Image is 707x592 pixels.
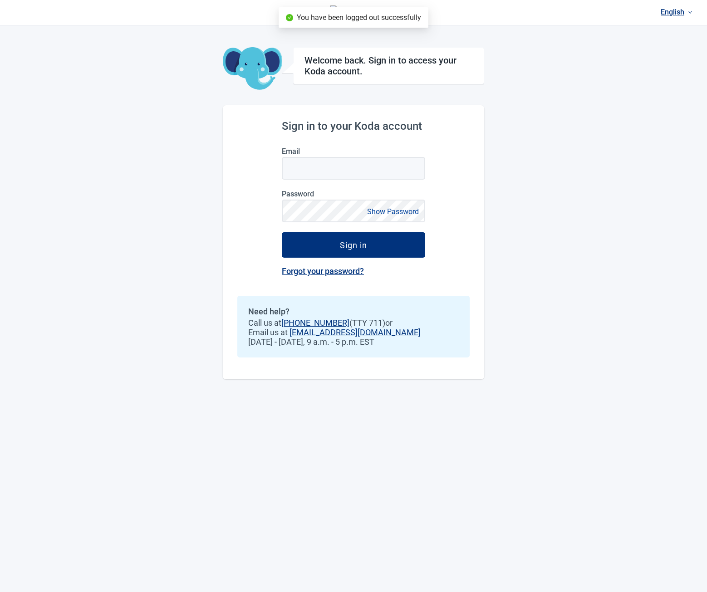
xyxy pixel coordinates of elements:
h2: Sign in to your Koda account [282,120,425,132]
button: Show Password [364,205,422,218]
main: Main content [223,25,484,379]
a: Forgot your password? [282,266,364,276]
img: Koda Health [330,5,377,20]
a: Current language: English [657,5,696,20]
label: Password [282,190,425,198]
a: [PHONE_NUMBER] [281,318,349,328]
label: Email [282,147,425,156]
a: [EMAIL_ADDRESS][DOMAIN_NAME] [290,328,421,337]
span: check-circle [286,14,293,21]
span: Call us at (TTY 711) or [248,318,459,328]
span: down [688,10,692,15]
div: Sign in [340,240,367,250]
img: Koda Elephant [223,47,282,91]
button: Sign in [282,232,425,258]
h2: Need help? [248,307,459,316]
span: You have been logged out successfully [297,13,421,22]
span: Email us at [248,328,459,337]
span: [DATE] - [DATE], 9 a.m. - 5 p.m. EST [248,337,459,347]
h1: Welcome back. Sign in to access your Koda account. [304,55,473,77]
